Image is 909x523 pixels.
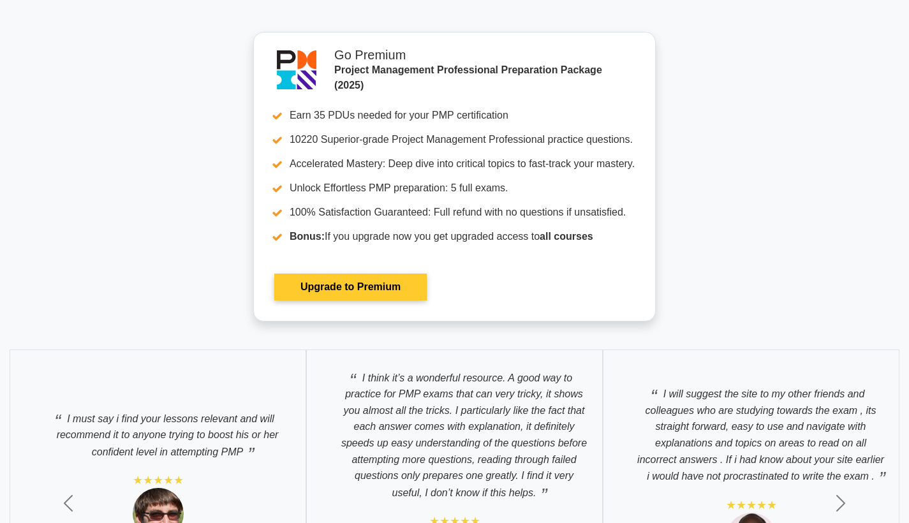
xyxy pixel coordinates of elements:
p: I will suggest the site to my other friends and colleagues who are studying towards the exam , it... [616,379,886,485]
p: I think it’s a wonderful resource. A good way to practice for PMP exams that can very tricky, it ... [320,363,589,501]
a: Upgrade to Premium [274,274,427,300]
p: I must say i find your lessons relevant and will recommend it to anyone trying to boost his or he... [23,404,293,460]
div: ★★★★★ [133,473,184,488]
div: ★★★★★ [726,497,777,513]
